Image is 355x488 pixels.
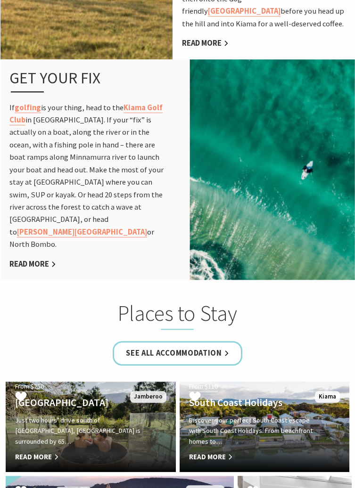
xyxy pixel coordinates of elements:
[315,391,340,403] span: Kiama
[113,341,242,366] a: See All Accommodation
[130,391,166,403] span: Jamberoo
[15,397,140,409] h4: [GEOGRAPHIC_DATA]
[9,69,150,92] h3: Get your fix
[9,102,166,251] p: If is your thing, head to the in [GEOGRAPHIC_DATA]. If your “fix” is actually on a boat, along th...
[180,382,350,472] a: Another Image Used From $110 South Coast Holidays Discover your perfect South Coast escape with S...
[190,58,355,281] img: Surfing Birdseye view in the Kiama Region, Photography by Phil Winterton
[33,301,322,330] h2: Places to Stay
[6,382,176,472] a: From $250 [GEOGRAPHIC_DATA] Just two hours’ drive south of [GEOGRAPHIC_DATA], [GEOGRAPHIC_DATA] i...
[15,451,140,463] span: Read More
[9,103,163,125] a: Kiama Golf Club
[180,382,210,414] button: Click to Favourite South Coast Holidays
[15,415,140,447] p: Just two hours’ drive south of [GEOGRAPHIC_DATA], [GEOGRAPHIC_DATA] is surrounded by 65…
[15,103,41,113] a: golfing
[17,227,147,237] a: [PERSON_NAME][GEOGRAPHIC_DATA]
[9,259,56,269] a: Read More
[6,382,36,414] button: Click to Favourite Jamberoo Valley Farm Cottages
[189,415,314,447] p: Discover your perfect South Coast escape with South Coast Holidays. From beachfront homes to…
[189,451,314,463] span: Read More
[189,397,314,409] h4: South Coast Holidays
[182,38,229,49] a: Read More
[208,6,281,16] a: [GEOGRAPHIC_DATA]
